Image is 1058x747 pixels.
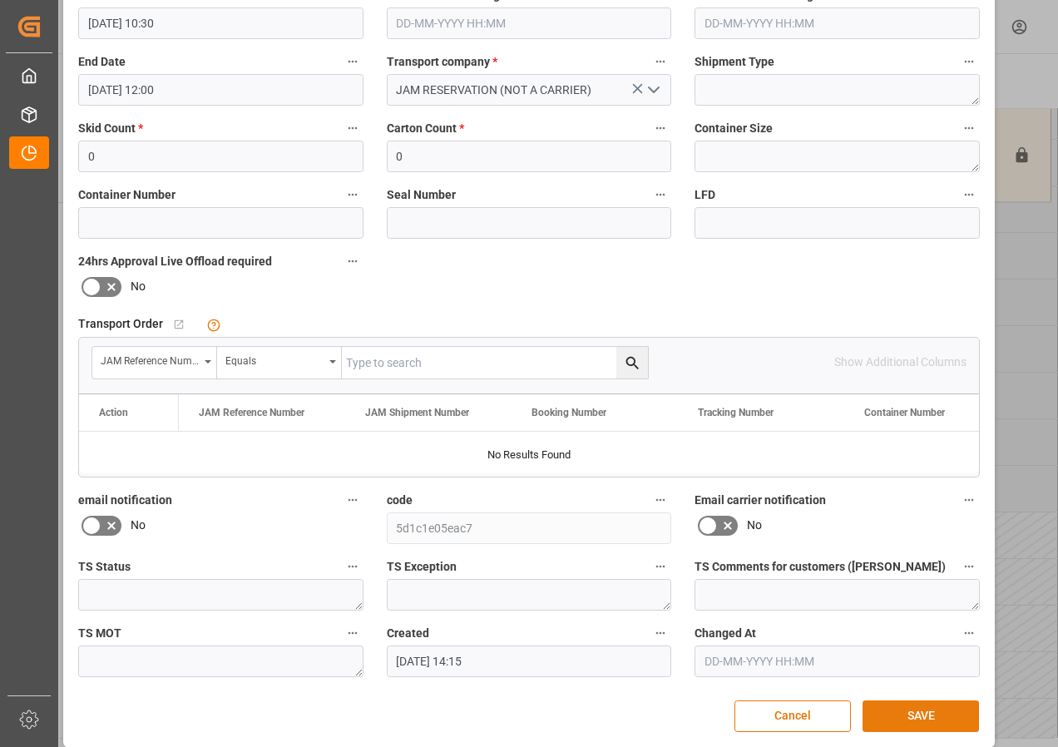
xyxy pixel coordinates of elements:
[698,407,774,418] span: Tracking Number
[387,53,497,71] span: Transport company
[695,7,980,39] input: DD-MM-YYYY HH:MM
[342,489,363,511] button: email notification
[695,492,826,509] span: Email carrier notification
[650,51,671,72] button: Transport company *
[365,407,469,418] span: JAM Shipment Number
[199,407,304,418] span: JAM Reference Number
[342,250,363,272] button: 24hrs Approval Live Offload required
[342,51,363,72] button: End Date
[616,347,648,378] button: search button
[650,184,671,205] button: Seal Number
[695,53,774,71] span: Shipment Type
[101,349,199,369] div: JAM Reference Number
[78,120,143,137] span: Skid Count
[650,622,671,644] button: Created
[342,117,363,139] button: Skid Count *
[78,186,176,204] span: Container Number
[958,556,980,577] button: TS Comments for customers ([PERSON_NAME])
[342,184,363,205] button: Container Number
[958,489,980,511] button: Email carrier notification
[99,407,128,418] div: Action
[342,347,648,378] input: Type to search
[695,558,946,576] span: TS Comments for customers ([PERSON_NAME])
[695,625,756,642] span: Changed At
[958,184,980,205] button: LFD
[78,253,272,270] span: 24hrs Approval Live Offload required
[695,646,980,677] input: DD-MM-YYYY HH:MM
[387,625,429,642] span: Created
[387,186,456,204] span: Seal Number
[78,7,363,39] input: DD-MM-YYYY HH:MM
[958,622,980,644] button: Changed At
[650,489,671,511] button: code
[131,278,146,295] span: No
[747,517,762,534] span: No
[531,407,606,418] span: Booking Number
[650,556,671,577] button: TS Exception
[78,315,163,333] span: Transport Order
[217,347,342,378] button: open menu
[640,77,665,103] button: open menu
[650,117,671,139] button: Carton Count *
[958,51,980,72] button: Shipment Type
[387,7,672,39] input: DD-MM-YYYY HH:MM
[695,186,715,204] span: LFD
[387,492,413,509] span: code
[225,349,324,369] div: Equals
[131,517,146,534] span: No
[78,74,363,106] input: DD-MM-YYYY HH:MM
[863,700,979,732] button: SAVE
[78,492,172,509] span: email notification
[387,558,457,576] span: TS Exception
[342,622,363,644] button: TS MOT
[695,120,773,137] span: Container Size
[734,700,851,732] button: Cancel
[864,407,945,418] span: Container Number
[387,646,672,677] input: DD-MM-YYYY HH:MM
[387,120,464,137] span: Carton Count
[958,117,980,139] button: Container Size
[78,53,126,71] span: End Date
[342,556,363,577] button: TS Status
[78,558,131,576] span: TS Status
[92,347,217,378] button: open menu
[78,625,121,642] span: TS MOT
